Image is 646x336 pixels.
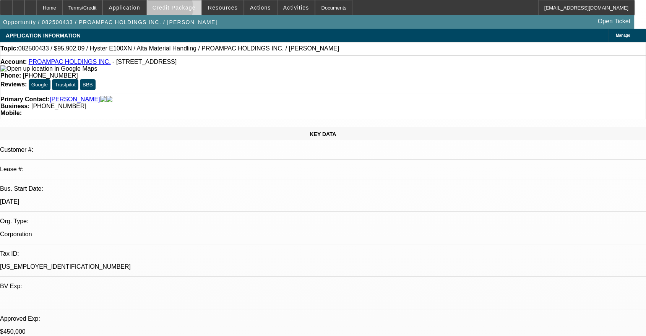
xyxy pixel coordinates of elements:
[29,79,50,90] button: Google
[3,19,217,25] span: Opportunity / 082500433 / PROAMPAC HOLDINGS INC. / [PERSON_NAME]
[29,58,111,65] a: PROAMPAC HOLDINGS INC.
[0,65,97,72] img: Open up location in Google Maps
[0,58,27,65] strong: Account:
[0,72,21,79] strong: Phone:
[31,103,86,109] span: [PHONE_NUMBER]
[147,0,201,15] button: Credit Package
[6,32,80,39] span: APPLICATION INFORMATION
[0,81,27,88] strong: Reviews:
[0,103,29,109] strong: Business:
[103,0,146,15] button: Application
[80,79,96,90] button: BBB
[208,5,238,11] span: Resources
[112,58,177,65] span: - [STREET_ADDRESS]
[616,33,630,37] span: Manage
[250,5,271,11] span: Actions
[0,45,18,52] strong: Topic:
[283,5,309,11] span: Activities
[23,72,78,79] span: [PHONE_NUMBER]
[106,96,112,103] img: linkedin-icon.png
[18,45,339,52] span: 082500433 / $95,902.09 / Hyster E100XN / Alta Material Handling / PROAMPAC HOLDINGS INC. / [PERSO...
[202,0,243,15] button: Resources
[100,96,106,103] img: facebook-icon.png
[153,5,196,11] span: Credit Package
[244,0,277,15] button: Actions
[109,5,140,11] span: Application
[278,0,315,15] button: Activities
[0,65,97,72] a: View Google Maps
[310,131,336,137] span: KEY DATA
[595,15,633,28] a: Open Ticket
[0,110,22,116] strong: Mobile:
[50,96,100,103] a: [PERSON_NAME]
[0,96,50,103] strong: Primary Contact:
[52,79,78,90] button: Trustpilot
